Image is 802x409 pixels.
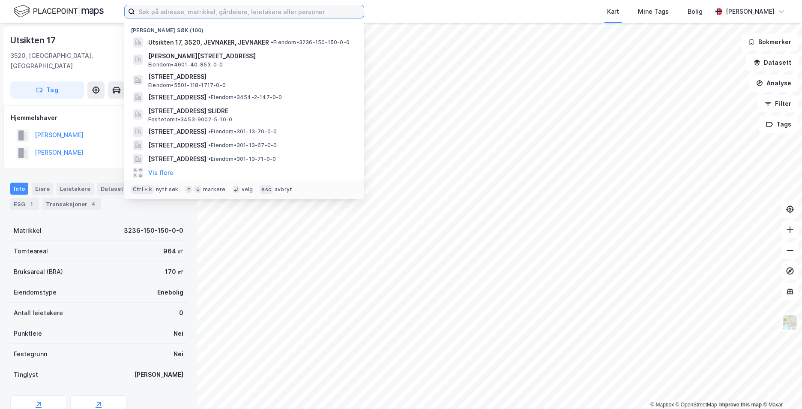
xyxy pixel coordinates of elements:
[148,116,232,123] span: Festetomt • 3453-9002-5-10-0
[242,186,253,193] div: velg
[27,200,36,208] div: 1
[676,402,717,408] a: OpenStreetMap
[124,20,364,36] div: [PERSON_NAME] søk (100)
[163,246,183,256] div: 964 ㎡
[14,328,42,339] div: Punktleie
[148,82,226,89] span: Eiendom • 5501-118-1717-0-0
[14,370,38,380] div: Tinglyst
[14,4,104,19] img: logo.f888ab2527a4732fd821a326f86c7f29.svg
[14,226,42,236] div: Matrikkel
[14,287,57,298] div: Eiendomstype
[14,308,63,318] div: Antall leietakere
[131,185,154,194] div: Ctrl + k
[208,142,277,149] span: Eiendom • 301-13-67-0-0
[782,314,798,331] img: Z
[124,226,183,236] div: 3236-150-150-0-0
[10,198,39,210] div: ESG
[208,94,211,100] span: •
[148,154,206,164] span: [STREET_ADDRESS]
[757,95,799,112] button: Filter
[10,81,84,99] button: Tag
[179,308,183,318] div: 0
[607,6,619,17] div: Kart
[275,186,292,193] div: avbryt
[148,168,174,178] button: Vis flere
[759,116,799,133] button: Tags
[271,39,273,45] span: •
[638,6,669,17] div: Mine Tags
[11,113,186,123] div: Hjemmelshaver
[157,287,183,298] div: Enebolig
[14,267,63,277] div: Bruksareal (BRA)
[42,198,101,210] div: Transaksjoner
[97,183,129,195] div: Datasett
[203,186,225,193] div: markere
[208,94,282,101] span: Eiendom • 3454-2-147-0-0
[650,402,674,408] a: Mapbox
[208,128,277,135] span: Eiendom • 301-13-70-0-0
[10,51,138,71] div: 3520, [GEOGRAPHIC_DATA], [GEOGRAPHIC_DATA]
[208,128,211,135] span: •
[148,61,223,68] span: Eiendom • 4601-40-853-0-0
[174,328,183,339] div: Nei
[208,142,211,148] span: •
[134,370,183,380] div: [PERSON_NAME]
[89,200,98,208] div: 4
[208,156,276,162] span: Eiendom • 301-13-71-0-0
[260,185,273,194] div: esc
[32,183,53,195] div: Eiere
[156,186,179,193] div: nytt søk
[148,92,206,102] span: [STREET_ADDRESS]
[10,33,57,47] div: Utsikten 17
[749,75,799,92] button: Analyse
[14,246,48,256] div: Tomteareal
[759,368,802,409] iframe: Chat Widget
[14,349,47,359] div: Festegrunn
[719,402,762,408] a: Improve this map
[688,6,703,17] div: Bolig
[741,33,799,51] button: Bokmerker
[148,140,206,150] span: [STREET_ADDRESS]
[746,54,799,71] button: Datasett
[148,106,354,116] span: [STREET_ADDRESS] SLIDRE
[174,349,183,359] div: Nei
[148,51,354,61] span: [PERSON_NAME][STREET_ADDRESS]
[135,5,364,18] input: Søk på adresse, matrikkel, gårdeiere, leietakere eller personer
[148,72,354,82] span: [STREET_ADDRESS]
[10,183,28,195] div: Info
[148,126,206,137] span: [STREET_ADDRESS]
[165,267,183,277] div: 170 ㎡
[208,156,211,162] span: •
[271,39,350,46] span: Eiendom • 3236-150-150-0-0
[726,6,775,17] div: [PERSON_NAME]
[57,183,94,195] div: Leietakere
[148,37,269,48] span: Utsikten 17, 3520, JEVNAKER, JEVNAKER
